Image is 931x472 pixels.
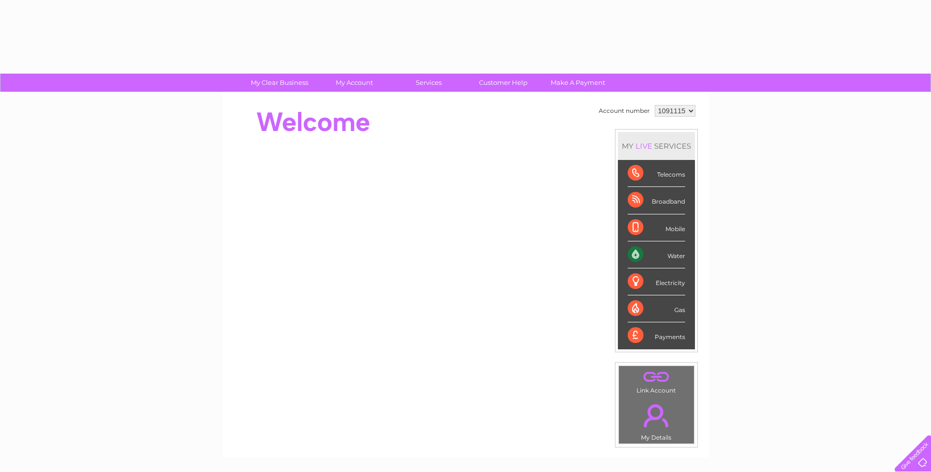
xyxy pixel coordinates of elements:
a: My Account [314,74,395,92]
a: . [621,398,692,433]
td: Account number [596,103,652,119]
a: Customer Help [463,74,544,92]
div: MY SERVICES [618,132,695,160]
div: Mobile [628,214,685,241]
div: Water [628,241,685,268]
div: Electricity [628,268,685,295]
div: Broadband [628,187,685,214]
a: Services [388,74,469,92]
div: Payments [628,322,685,349]
a: . [621,368,692,386]
td: My Details [618,396,694,444]
td: Link Account [618,366,694,396]
div: Gas [628,295,685,322]
div: Telecoms [628,160,685,187]
a: My Clear Business [239,74,320,92]
a: Make A Payment [537,74,618,92]
div: LIVE [634,141,654,151]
